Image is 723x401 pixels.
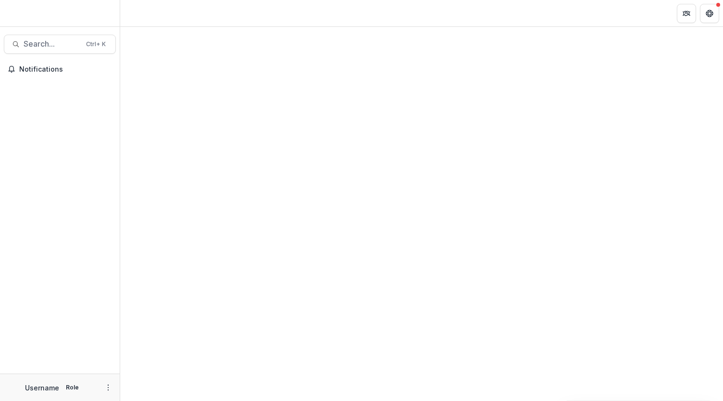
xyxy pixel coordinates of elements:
div: Ctrl + K [84,39,108,50]
button: More [102,382,114,393]
span: Search... [24,39,80,49]
button: Get Help [700,4,719,23]
button: Partners [677,4,696,23]
nav: breadcrumb [124,6,165,20]
span: Notifications [19,65,112,74]
button: Search... [4,35,116,54]
p: Username [25,383,59,393]
p: Role [63,383,82,392]
button: Notifications [4,62,116,77]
